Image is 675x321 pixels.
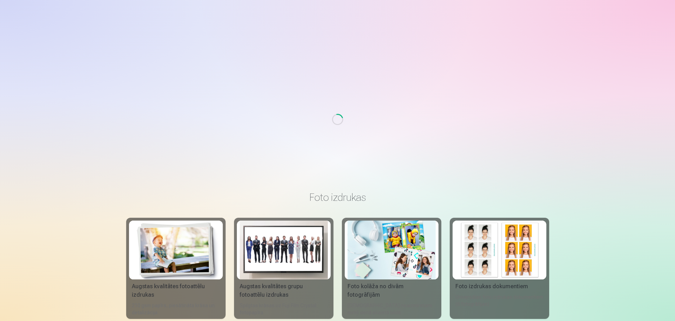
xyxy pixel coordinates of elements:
div: Augstas kvalitātes grupu fotoattēlu izdrukas [237,282,331,299]
div: Universālas foto izdrukas dokumentiem (6 fotogrāfijas) [453,294,546,316]
a: Augstas kvalitātes fotoattēlu izdrukasAugstas kvalitātes fotoattēlu izdrukas210 gsm papīrs, piesā... [126,218,226,319]
a: Foto kolāža no divām fotogrāfijāmFoto kolāža no divām fotogrāfijām[DEMOGRAPHIC_DATA] neaizmirstam... [342,218,441,319]
a: Augstas kvalitātes grupu fotoattēlu izdrukasAugstas kvalitātes grupu fotoattēlu izdrukasSpilgtas ... [234,218,333,319]
img: Augstas kvalitātes fotoattēlu izdrukas [132,221,220,279]
div: Augstas kvalitātes fotoattēlu izdrukas [129,282,223,299]
h3: Foto izdrukas [132,191,544,204]
div: Spilgtas krāsas uz Fuji Film Crystal fotopapīra [237,302,331,316]
div: [DEMOGRAPHIC_DATA] neaizmirstami mirkļi vienā skaistā bildē [345,302,438,316]
div: Foto izdrukas dokumentiem [453,282,546,291]
img: Foto kolāža no divām fotogrāfijām [348,221,436,279]
div: 210 gsm papīrs, piesātināta krāsa un detalizācija [129,302,223,316]
img: Foto izdrukas dokumentiem [455,221,544,279]
img: Augstas kvalitātes grupu fotoattēlu izdrukas [240,221,328,279]
a: Foto izdrukas dokumentiemFoto izdrukas dokumentiemUniversālas foto izdrukas dokumentiem (6 fotogr... [450,218,549,319]
div: Foto kolāža no divām fotogrāfijām [345,282,438,299]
